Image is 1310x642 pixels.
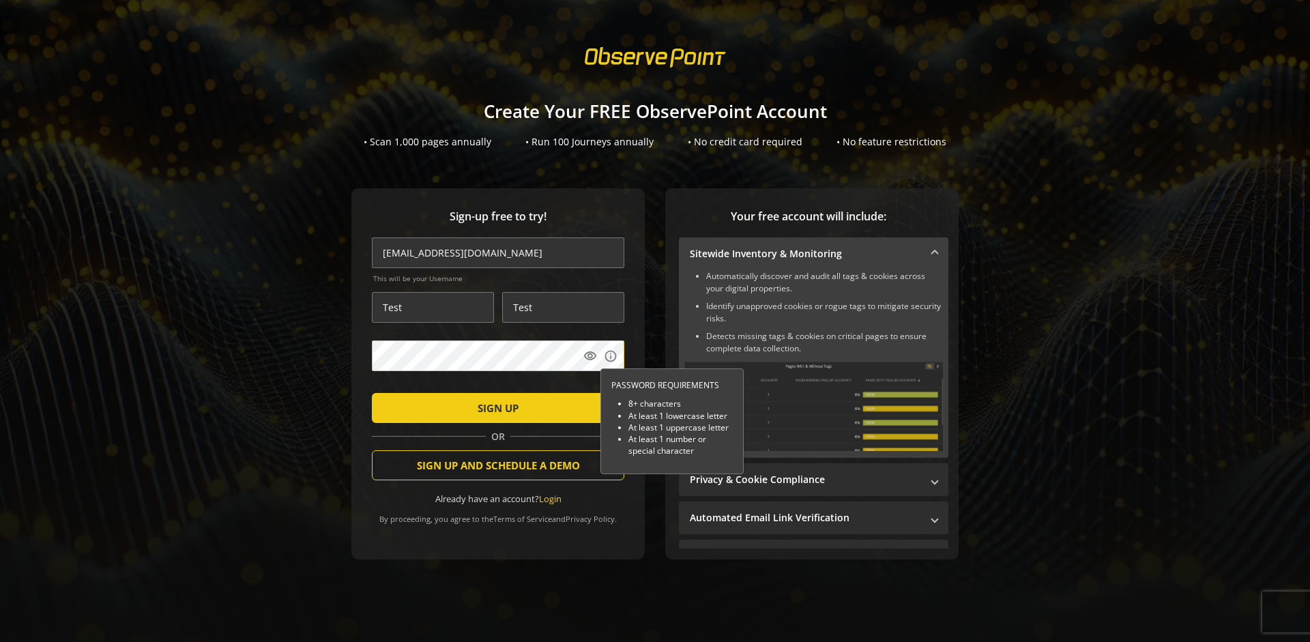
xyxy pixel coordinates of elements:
span: OR [486,430,510,443]
mat-icon: info [604,349,617,363]
li: Detects missing tags & cookies on critical pages to ensure complete data collection. [706,330,943,355]
span: Sign-up free to try! [372,209,624,224]
mat-panel-title: Privacy & Cookie Compliance [690,473,921,486]
li: 8+ characters [628,398,733,409]
div: • Run 100 Journeys annually [525,135,654,149]
input: Last Name * [502,292,624,323]
mat-expansion-panel-header: Sitewide Inventory & Monitoring [679,237,948,270]
li: At least 1 lowercase letter [628,410,733,422]
img: Sitewide Inventory & Monitoring [684,362,943,451]
div: PASSWORD REQUIREMENTS [611,379,733,391]
li: Automatically discover and audit all tags & cookies across your digital properties. [706,270,943,295]
mat-expansion-panel-header: Performance Monitoring with Web Vitals [679,540,948,572]
a: Terms of Service [493,514,552,524]
div: Sitewide Inventory & Monitoring [679,270,948,458]
span: Your free account will include: [679,209,938,224]
button: SIGN UP [372,393,624,423]
mat-panel-title: Automated Email Link Verification [690,511,921,525]
div: By proceeding, you agree to the and . [372,505,624,524]
mat-expansion-panel-header: Privacy & Cookie Compliance [679,463,948,496]
a: Privacy Policy [566,514,615,524]
div: Already have an account? [372,493,624,506]
mat-panel-title: Sitewide Inventory & Monitoring [690,247,921,261]
input: First Name * [372,292,494,323]
span: SIGN UP AND SCHEDULE A DEMO [417,453,580,478]
span: SIGN UP [478,396,519,420]
div: • Scan 1,000 pages annually [364,135,491,149]
a: Login [539,493,562,505]
input: Email Address (name@work-email.com) * [372,237,624,268]
span: This will be your Username [373,274,624,283]
li: At least 1 uppercase letter [628,422,733,433]
mat-expansion-panel-header: Automated Email Link Verification [679,501,948,534]
li: Identify unapproved cookies or rogue tags to mitigate security risks. [706,300,943,325]
li: At least 1 number or special character [628,433,733,456]
button: SIGN UP AND SCHEDULE A DEMO [372,450,624,480]
div: • No credit card required [688,135,802,149]
div: • No feature restrictions [836,135,946,149]
mat-icon: visibility [583,349,597,363]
